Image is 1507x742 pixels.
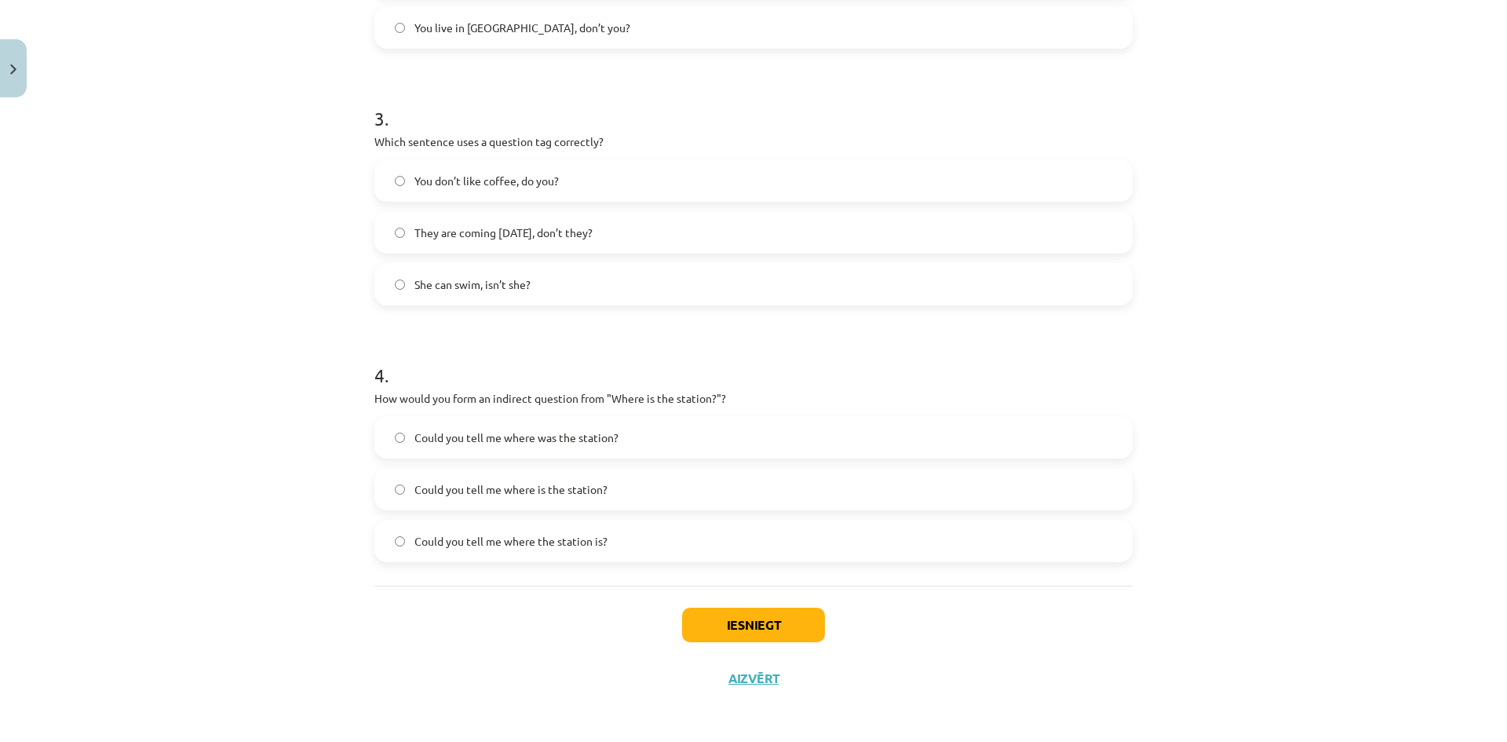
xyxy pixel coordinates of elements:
span: Could you tell me where the station is? [414,533,608,550]
span: They are coming [DATE], don’t they? [414,225,593,241]
span: Could you tell me where is the station? [414,481,608,498]
button: Iesniegt [682,608,825,642]
input: Could you tell me where is the station? [395,484,405,495]
span: Could you tell me where was the station? [414,429,618,446]
input: She can swim, isn’t she? [395,280,405,290]
input: They are coming [DATE], don’t they? [395,228,405,238]
input: You live in [GEOGRAPHIC_DATA], don’t you? [395,23,405,33]
h1: 4 . [374,337,1133,386]
img: icon-close-lesson-0947bae3869378f0d4975bcd49f059093ad1ed9edebbc8119c70593378902aed.svg [10,64,16,75]
input: Could you tell me where the station is? [395,536,405,546]
span: You live in [GEOGRAPHIC_DATA], don’t you? [414,20,630,36]
input: Could you tell me where was the station? [395,433,405,443]
span: You don’t like coffee, do you? [414,173,559,189]
input: You don’t like coffee, do you? [395,176,405,186]
button: Aizvērt [724,671,783,686]
span: She can swim, isn’t she? [414,276,531,293]
h1: 3 . [374,80,1133,129]
p: Which sentence uses a question tag correctly? [374,133,1133,150]
p: How would you form an indirect question from "Where is the station?"? [374,390,1133,407]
